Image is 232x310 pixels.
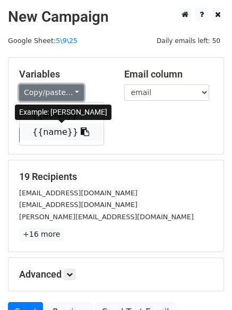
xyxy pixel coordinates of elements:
[19,213,194,221] small: [PERSON_NAME][EMAIL_ADDRESS][DOMAIN_NAME]
[19,228,64,241] a: +16 more
[124,68,213,80] h5: Email column
[56,37,78,45] a: 5\9\25
[19,189,138,197] small: [EMAIL_ADDRESS][DOMAIN_NAME]
[179,259,232,310] iframe: Chat Widget
[20,124,104,141] a: {{name}}
[153,35,224,47] span: Daily emails left: 50
[19,171,213,183] h5: 19 Recipients
[153,37,224,45] a: Daily emails left: 50
[8,37,78,45] small: Google Sheet:
[19,84,84,101] a: Copy/paste...
[8,8,224,26] h2: New Campaign
[19,201,138,209] small: [EMAIL_ADDRESS][DOMAIN_NAME]
[19,68,108,80] h5: Variables
[19,269,213,280] h5: Advanced
[15,105,111,120] div: Example: [PERSON_NAME]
